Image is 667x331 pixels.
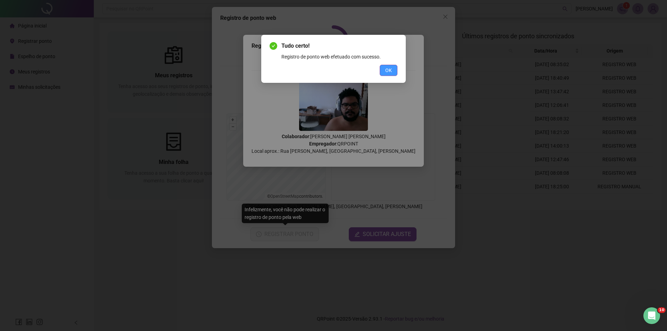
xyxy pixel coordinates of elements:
[385,66,392,74] span: OK
[380,65,397,76] button: OK
[281,53,397,61] div: Registro de ponto web efetuado com sucesso.
[281,42,397,50] span: Tudo certo!
[643,307,660,324] iframe: Intercom live chat
[270,42,277,50] span: check-circle
[658,307,666,313] span: 10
